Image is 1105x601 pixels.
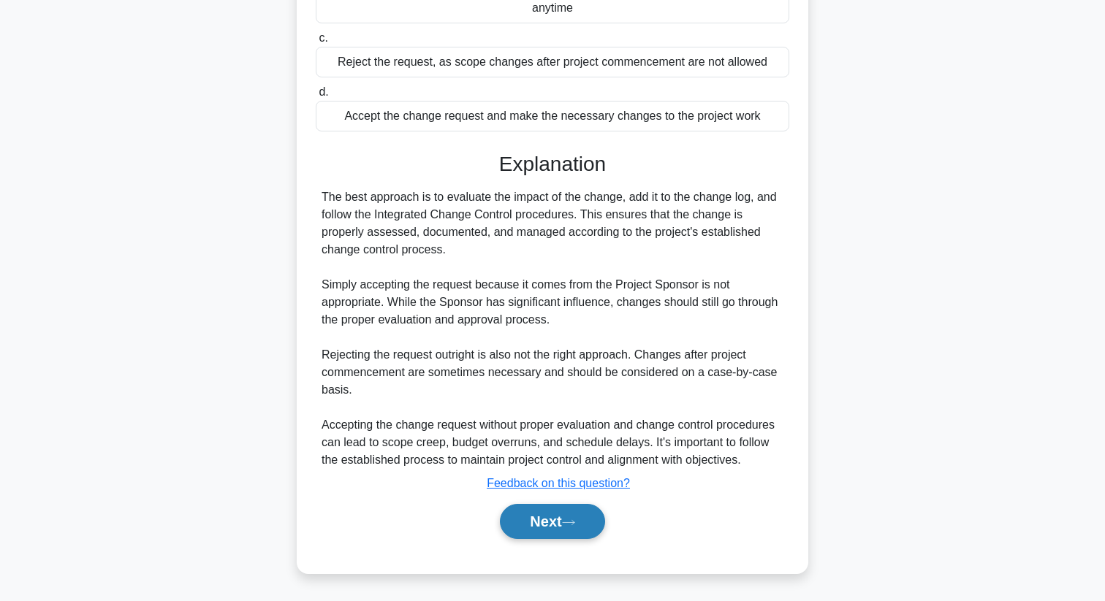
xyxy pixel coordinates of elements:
h3: Explanation [324,152,781,177]
div: Reject the request, as scope changes after project commencement are not allowed [316,47,789,77]
span: c. [319,31,327,44]
div: Accept the change request and make the necessary changes to the project work [316,101,789,131]
div: The best approach is to evaluate the impact of the change, add it to the change log, and follow t... [322,188,783,469]
span: d. [319,85,328,98]
a: Feedback on this question? [487,477,630,489]
button: Next [500,504,604,539]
